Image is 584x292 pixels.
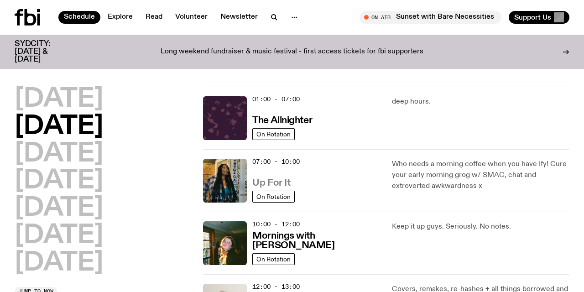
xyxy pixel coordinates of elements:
a: On Rotation [252,128,295,140]
p: Long weekend fundraiser & music festival - first access tickets for fbi supporters [161,48,423,56]
a: The Allnighter [252,114,312,125]
span: 01:00 - 07:00 [252,95,300,104]
button: [DATE] [15,250,103,276]
span: On Rotation [256,130,291,137]
h3: SYDCITY: [DATE] & [DATE] [15,40,73,63]
span: 12:00 - 13:00 [252,282,300,291]
span: Support Us [514,13,551,21]
img: Ify - a Brown Skin girl with black braided twists, looking up to the side with her tongue stickin... [203,159,247,203]
span: 07:00 - 10:00 [252,157,300,166]
a: Up For It [252,177,290,188]
span: On Rotation [256,193,291,200]
h3: Mornings with [PERSON_NAME] [252,231,381,250]
a: Mornings with [PERSON_NAME] [252,229,381,250]
button: [DATE] [15,141,103,167]
button: On AirSunset with Bare Necessities [360,11,501,24]
a: On Rotation [252,253,295,265]
button: [DATE] [15,196,103,221]
button: Support Us [509,11,569,24]
h3: Up For It [252,178,290,188]
h3: The Allnighter [252,116,312,125]
a: Explore [102,11,138,24]
a: Volunteer [170,11,213,24]
span: On Rotation [256,255,291,262]
button: [DATE] [15,87,103,112]
a: On Rotation [252,191,295,203]
p: Who needs a morning coffee when you have Ify! Cure your early morning grog w/ SMAC, chat and extr... [392,159,569,192]
button: [DATE] [15,223,103,249]
span: 10:00 - 12:00 [252,220,300,229]
p: deep hours. [392,96,569,107]
a: Newsletter [215,11,263,24]
p: Keep it up guys. Seriously. No notes. [392,221,569,232]
button: [DATE] [15,168,103,194]
button: [DATE] [15,114,103,140]
img: Freya smiles coyly as she poses for the image. [203,221,247,265]
a: Read [140,11,168,24]
a: Schedule [58,11,100,24]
